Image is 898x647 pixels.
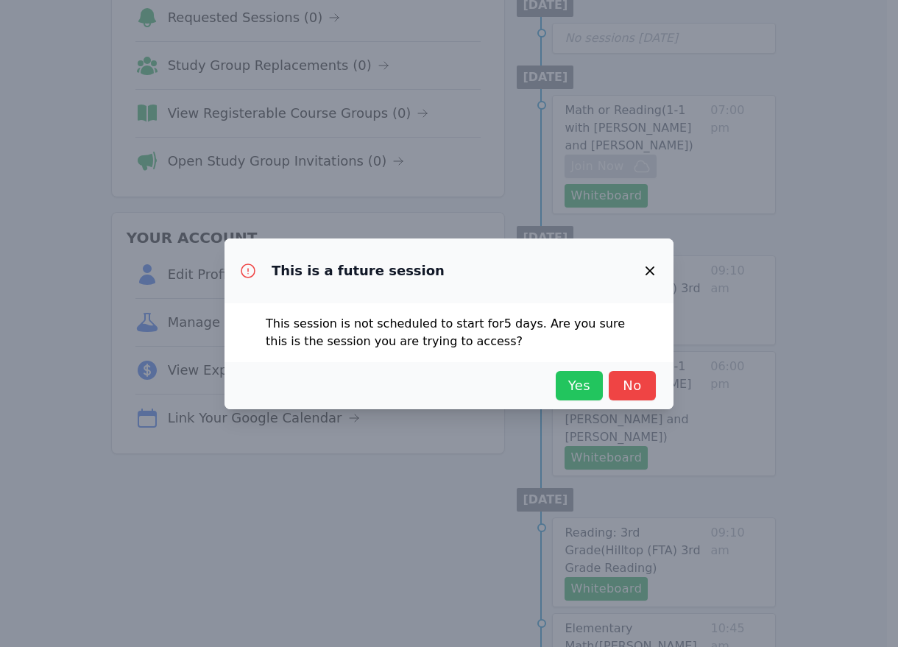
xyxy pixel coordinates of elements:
h3: This is a future session [272,262,445,280]
p: This session is not scheduled to start for 5 days . Are you sure this is the session you are tryi... [266,315,632,350]
span: Yes [563,375,595,396]
span: No [616,375,648,396]
button: Yes [556,371,603,400]
button: No [609,371,656,400]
